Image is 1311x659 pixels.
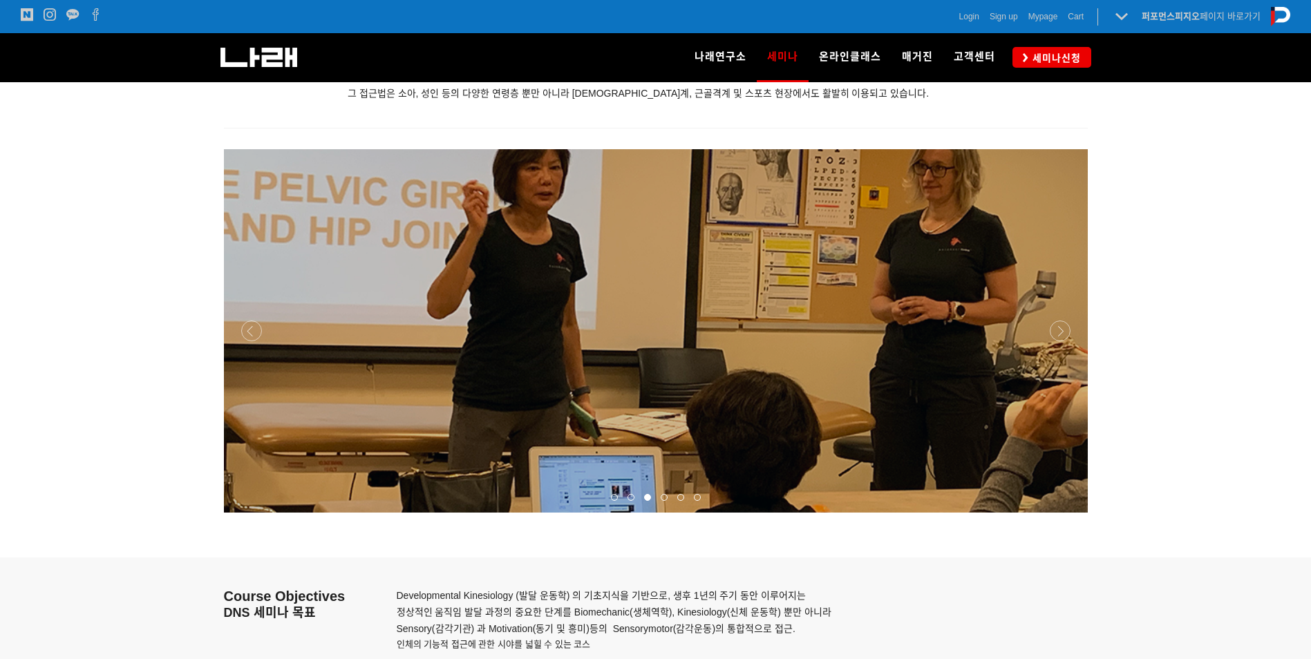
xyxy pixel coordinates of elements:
a: 세미나신청 [1012,47,1091,67]
span: DNS 세미나 목표 [224,606,316,620]
strong: 퍼포먼스피지오 [1142,11,1200,21]
a: 온라인클래스 [809,33,892,82]
a: 퍼포먼스피지오페이지 바로가기 [1142,11,1261,21]
a: Sign up [990,10,1018,23]
span: 매거진 [902,50,933,63]
span: 세미나신청 [1028,51,1081,65]
span: 정상적인 움직임 발달 과정의 중요한 단계를 Biomechanic(생체역학), Kinesiology(신체 운동학) 뿐만 아니라 [397,607,831,618]
span: 세미나 [767,46,798,68]
span: 고객센터 [954,50,995,63]
span: 나래연구소 [695,50,746,63]
span: 등 [590,623,598,634]
span: Course Objectives [224,589,346,604]
span: Developmental Kinesiology (발달 운동학) 의 기초지식을 기반으로, 생후 1년의 주기 동안 이루어지는 [397,590,807,601]
span: Sensory(감각기관) 과 Motivation(동기 및 흥미) 의 Sensorymotor(감각운동)의 통합적으로 접근. [397,623,795,634]
a: 고객센터 [943,33,1006,82]
a: Mypage [1028,10,1058,23]
a: 세미나 [757,33,809,82]
a: Login [959,10,979,23]
p: 인체의 기능적 접근에 관한 시야를 넓힐 수 있는 코스 [397,637,1053,652]
a: Cart [1068,10,1084,23]
span: 그 접근법은 소아, 성인 등의 다양한 연령층 뿐만 아니라 [DEMOGRAPHIC_DATA]계, 근골격계 및 스포츠 현장에서도 활발히 이용되고 있습니다. [348,88,930,99]
a: 나래연구소 [684,33,757,82]
span: 온라인클래스 [819,50,881,63]
a: 매거진 [892,33,943,82]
